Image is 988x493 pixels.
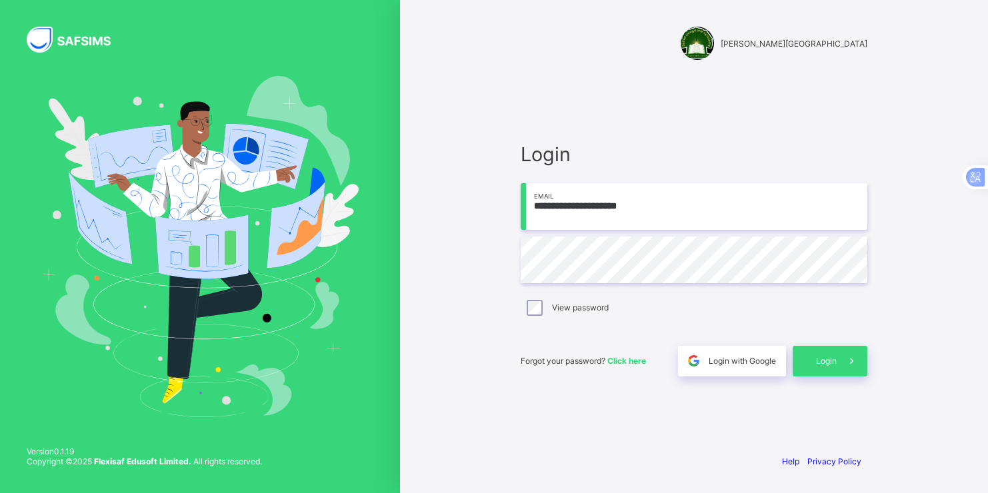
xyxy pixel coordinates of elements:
[816,356,837,366] span: Login
[686,353,701,368] img: google.396cfc9801f0270233282035f929180a.svg
[721,39,867,49] span: [PERSON_NAME][GEOGRAPHIC_DATA]
[521,143,867,166] span: Login
[709,356,776,366] span: Login with Google
[552,302,609,312] label: View password
[41,76,359,417] img: Hero Image
[807,456,861,466] a: Privacy Policy
[27,446,262,456] span: Version 0.1.19
[607,356,646,366] a: Click here
[782,456,799,466] a: Help
[94,456,191,466] strong: Flexisaf Edusoft Limited.
[27,456,262,466] span: Copyright © 2025 All rights reserved.
[521,356,646,366] span: Forgot your password?
[27,27,127,53] img: SAFSIMS Logo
